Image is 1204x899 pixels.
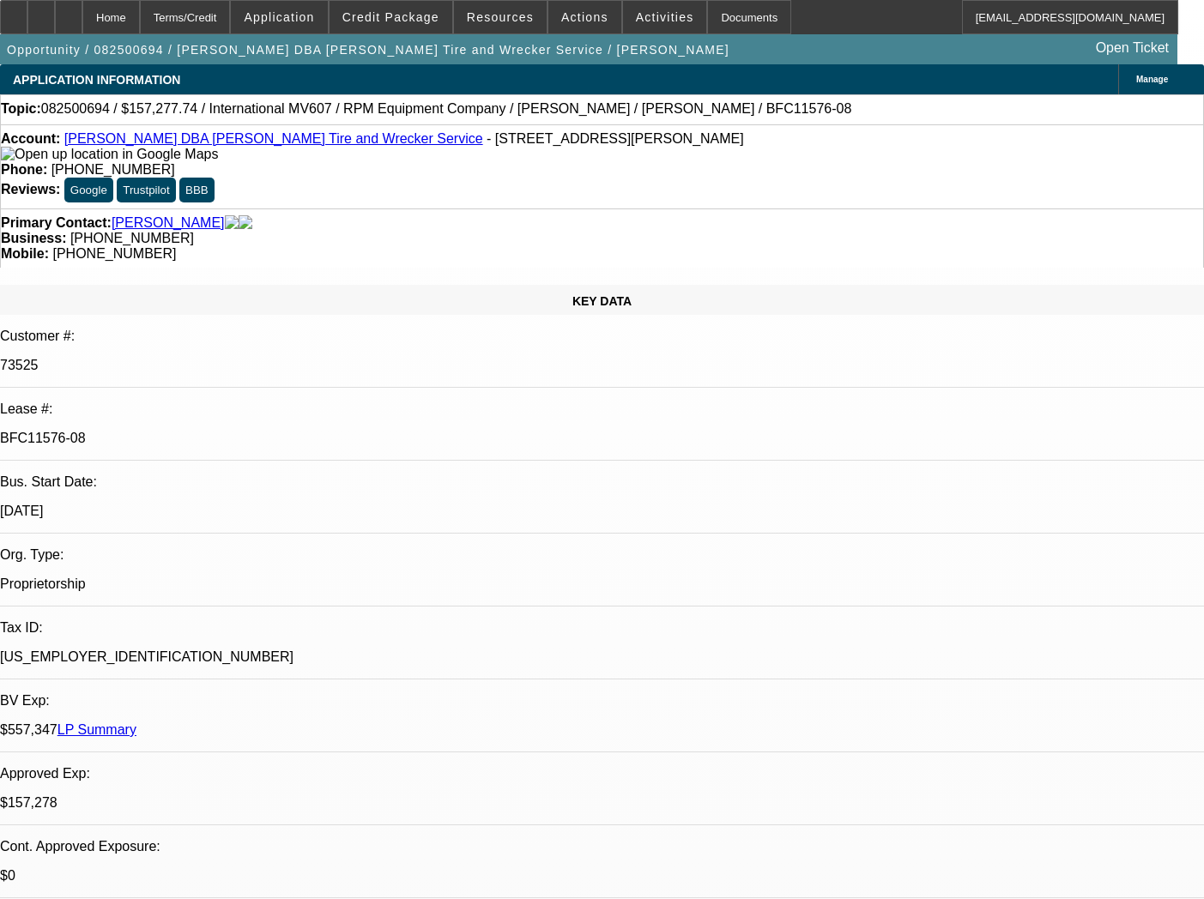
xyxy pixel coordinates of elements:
[64,131,483,146] a: [PERSON_NAME] DBA [PERSON_NAME] Tire and Wrecker Service
[41,101,851,117] span: 082500694 / $157,277.74 / International MV607 / RPM Equipment Company / [PERSON_NAME] / [PERSON_N...
[52,246,176,261] span: [PHONE_NUMBER]
[1,147,218,162] img: Open up location in Google Maps
[342,10,439,24] span: Credit Package
[1089,33,1176,63] a: Open Ticket
[467,10,534,24] span: Resources
[51,162,175,177] span: [PHONE_NUMBER]
[1,231,66,245] strong: Business:
[244,10,314,24] span: Application
[572,294,632,308] span: KEY DATA
[623,1,707,33] button: Activities
[1,101,41,117] strong: Topic:
[487,131,744,146] span: - [STREET_ADDRESS][PERSON_NAME]
[454,1,547,33] button: Resources
[330,1,452,33] button: Credit Package
[561,10,608,24] span: Actions
[117,178,175,202] button: Trustpilot
[1,162,47,177] strong: Phone:
[225,215,239,231] img: facebook-icon.png
[1,246,49,261] strong: Mobile:
[179,178,215,202] button: BBB
[636,10,694,24] span: Activities
[7,43,729,57] span: Opportunity / 082500694 / [PERSON_NAME] DBA [PERSON_NAME] Tire and Wrecker Service / [PERSON_NAME]
[1,131,60,146] strong: Account:
[112,215,225,231] a: [PERSON_NAME]
[13,73,180,87] span: APPLICATION INFORMATION
[1,147,218,161] a: View Google Maps
[57,722,136,737] a: LP Summary
[70,231,194,245] span: [PHONE_NUMBER]
[64,178,113,202] button: Google
[1136,75,1168,84] span: Manage
[548,1,621,33] button: Actions
[239,215,252,231] img: linkedin-icon.png
[1,215,112,231] strong: Primary Contact:
[1,182,60,196] strong: Reviews:
[231,1,327,33] button: Application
